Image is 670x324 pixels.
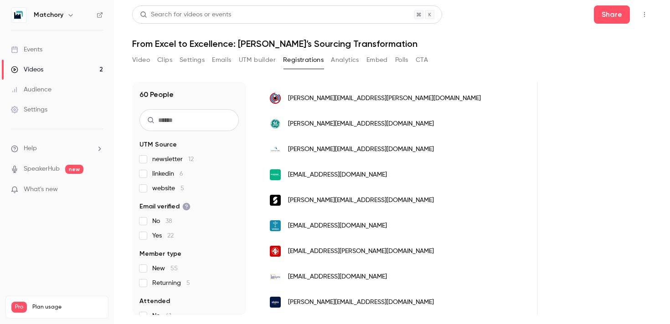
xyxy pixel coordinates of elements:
span: 5 [180,185,184,192]
span: newsletter [152,155,194,164]
button: Registrations [283,53,324,67]
span: Pro [11,302,27,313]
span: [PERSON_NAME][EMAIL_ADDRESS][DOMAIN_NAME] [288,298,434,307]
span: [EMAIL_ADDRESS][PERSON_NAME][DOMAIN_NAME] [288,247,434,256]
span: [EMAIL_ADDRESS][DOMAIN_NAME] [288,221,387,231]
li: help-dropdown-opener [11,144,103,153]
span: Attended [139,297,170,306]
button: Clips [157,53,172,67]
span: Returning [152,278,190,288]
span: [EMAIL_ADDRESS][DOMAIN_NAME] [288,272,387,282]
span: website [152,184,184,193]
span: 55 [170,265,178,272]
span: [PERSON_NAME][EMAIL_ADDRESS][DOMAIN_NAME] [288,119,434,129]
span: No [152,217,172,226]
span: No [152,311,171,320]
span: Email verified [139,202,191,211]
span: 12 [188,156,194,162]
span: new [65,165,83,174]
a: SpeakerHub [24,164,60,174]
button: Share [594,5,630,24]
button: CTA [416,53,428,67]
img: sms-group.com [270,93,281,104]
div: Settings [11,105,47,114]
span: Plan usage [32,304,103,311]
span: Yes [152,231,174,240]
img: verso.de [270,220,281,231]
div: Search for videos or events [140,10,231,20]
img: ziegler.de [270,246,281,257]
button: Polls [395,53,408,67]
span: UTM Source [139,140,177,149]
button: Settings [180,53,205,67]
div: Events [11,45,42,54]
button: UTM builder [239,53,276,67]
span: [PERSON_NAME][EMAIL_ADDRESS][DOMAIN_NAME] [288,145,434,154]
button: Emails [212,53,231,67]
span: 22 [167,233,174,239]
span: 38 [165,218,172,224]
img: gevernova.com [270,118,281,129]
div: Audience [11,85,52,94]
h6: Matchory [34,10,63,20]
button: Embed [366,53,388,67]
img: avencore.com [270,144,281,155]
img: sumup.com [270,195,281,206]
button: Analytics [331,53,359,67]
span: 5 [186,280,190,286]
button: Top Bar Actions [637,7,652,22]
button: Video [132,53,150,67]
div: Videos [11,65,43,74]
img: bbraun.com [270,169,281,180]
h1: 60 People [139,89,174,100]
span: New [152,264,178,273]
span: Member type [139,249,181,258]
img: eleks.com [270,297,281,308]
h1: From Excel to Excellence: [PERSON_NAME]’s Sourcing Transformation [132,38,652,49]
span: Help [24,144,37,153]
img: lablynx.com [270,271,281,282]
span: [EMAIL_ADDRESS][DOMAIN_NAME] [288,170,387,180]
img: Matchory [11,8,26,22]
span: 6 [180,171,183,177]
span: 41 [165,313,171,319]
span: What's new [24,185,58,194]
span: [PERSON_NAME][EMAIL_ADDRESS][DOMAIN_NAME] [288,196,434,205]
span: linkedin [152,169,183,178]
span: [PERSON_NAME][EMAIL_ADDRESS][PERSON_NAME][DOMAIN_NAME] [288,94,481,103]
